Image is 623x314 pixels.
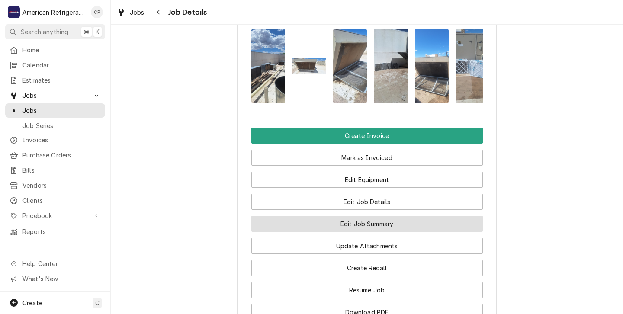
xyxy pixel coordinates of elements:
[251,14,483,109] div: Attachments
[22,45,101,54] span: Home
[251,260,483,276] button: Create Recall
[5,88,105,103] a: Go to Jobs
[251,150,483,166] button: Mark as Invoiced
[22,151,101,160] span: Purchase Orders
[130,8,145,17] span: Jobs
[22,91,88,100] span: Jobs
[22,211,88,220] span: Pricebook
[251,172,483,188] button: Edit Equipment
[456,29,490,103] img: qZ0sKCkqSr9Z7TrK65zw
[22,106,101,115] span: Jobs
[22,135,101,144] span: Invoices
[5,178,105,192] a: Vendors
[91,6,103,18] div: Cordel Pyle's Avatar
[5,148,105,162] a: Purchase Orders
[21,27,68,36] span: Search anything
[251,166,483,188] div: Button Group Row
[374,29,408,103] img: x4mTe3SLTKqlW42YZlJB
[5,193,105,208] a: Clients
[95,298,100,308] span: C
[5,208,105,223] a: Go to Pricebook
[251,210,483,232] div: Button Group Row
[415,29,449,103] img: PlmD6lnNRLmTEq7jmZZv
[22,196,101,205] span: Clients
[22,121,101,130] span: Job Series
[251,128,483,144] div: Button Group Row
[5,73,105,87] a: Estimates
[5,119,105,133] a: Job Series
[251,188,483,210] div: Button Group Row
[251,194,483,210] button: Edit Job Details
[251,254,483,276] div: Button Group Row
[152,5,166,19] button: Navigate back
[22,259,100,268] span: Help Center
[22,8,86,17] div: American Refrigeration LLC
[251,144,483,166] div: Button Group Row
[5,58,105,72] a: Calendar
[8,6,20,18] div: American Refrigeration LLC's Avatar
[251,216,483,232] button: Edit Job Summary
[251,29,286,103] img: ZQUj2EKPSLSbM5t4QUFb
[22,61,101,70] span: Calendar
[8,6,20,18] div: A
[166,6,207,18] span: Job Details
[22,166,101,175] span: Bills
[251,276,483,298] div: Button Group Row
[251,22,483,109] span: Attachments
[5,163,105,177] a: Bills
[251,128,483,144] button: Create Invoice
[22,181,101,190] span: Vendors
[5,272,105,286] a: Go to What's New
[5,103,105,118] a: Jobs
[251,282,483,298] button: Resume Job
[22,76,101,85] span: Estimates
[5,256,105,271] a: Go to Help Center
[251,238,483,254] button: Update Attachments
[91,6,103,18] div: CP
[251,232,483,254] div: Button Group Row
[5,43,105,57] a: Home
[5,224,105,239] a: Reports
[333,29,367,103] img: yYR3ImQUWrjZy1tU9nQA
[5,133,105,147] a: Invoices
[96,27,100,36] span: K
[5,24,105,39] button: Search anything⌘K
[22,299,42,307] span: Create
[22,227,101,236] span: Reports
[83,27,90,36] span: ⌘
[113,5,148,19] a: Jobs
[22,274,100,283] span: What's New
[292,58,326,74] img: FKo0ep7RxeFyt4dPGlAB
